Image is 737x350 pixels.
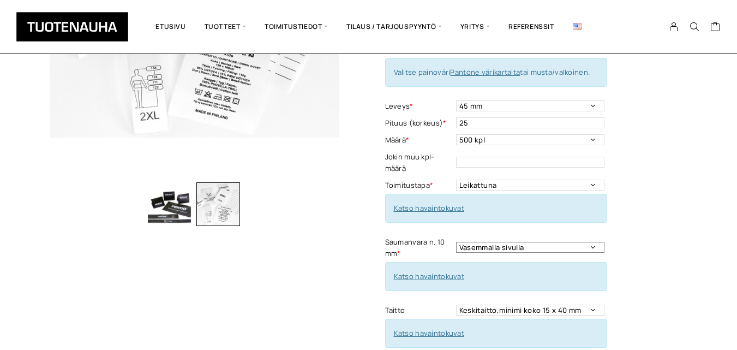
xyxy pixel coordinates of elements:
a: Cart [710,21,721,34]
a: Katso havaintokuvat [394,271,465,281]
label: Saumanvara n. 10 mm [385,236,453,259]
span: Tuotteet [195,8,255,45]
span: Tilaus / Tarjouspyyntö [337,8,451,45]
label: Toimitustapa [385,180,453,191]
label: Taitto [385,305,453,316]
button: Search [684,22,705,32]
span: Toimitustiedot [255,8,337,45]
span: Valitse painoväri tai musta/valkoinen. [394,67,590,77]
a: Pantone värikartalta [450,67,520,77]
a: Referenssit [499,8,564,45]
a: Katso havaintokuvat [394,328,465,338]
label: Jokin muu kpl-määrä [385,151,453,174]
a: Etusivu [146,8,195,45]
img: Ekologinen polyestersatiini 1 [148,182,191,226]
label: Pituus (korkeus) [385,117,453,129]
label: Määrä [385,134,453,146]
img: English [573,23,582,29]
span: Yritys [451,8,499,45]
label: Leveys [385,100,453,112]
a: My Account [663,22,685,32]
img: Tuotenauha Oy [16,12,128,41]
a: Katso havaintokuvat [394,203,465,213]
